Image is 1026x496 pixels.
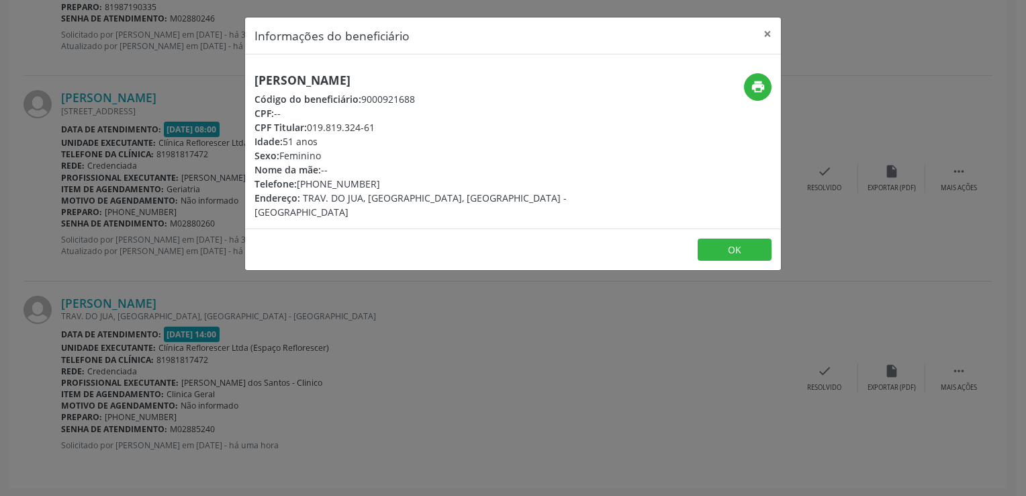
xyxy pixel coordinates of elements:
[254,192,300,204] span: Endereço:
[254,192,567,218] span: TRAV. DO JUA, [GEOGRAPHIC_DATA], [GEOGRAPHIC_DATA] - [GEOGRAPHIC_DATA]
[254,107,274,120] span: CPF:
[254,163,593,177] div: --
[698,239,772,261] button: OK
[254,120,593,134] div: 019.819.324-61
[254,177,297,190] span: Telefone:
[254,163,321,176] span: Nome da mãe:
[254,135,283,148] span: Idade:
[254,121,307,134] span: CPF Titular:
[254,149,279,162] span: Sexo:
[254,149,593,163] div: Feminino
[751,79,765,94] i: print
[754,17,781,50] button: Close
[254,73,593,87] h5: [PERSON_NAME]
[744,73,772,101] button: print
[254,134,593,149] div: 51 anos
[254,93,361,106] span: Código do beneficiário:
[254,27,410,44] h5: Informações do beneficiário
[254,92,593,106] div: 9000921688
[254,106,593,120] div: --
[254,177,593,191] div: [PHONE_NUMBER]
